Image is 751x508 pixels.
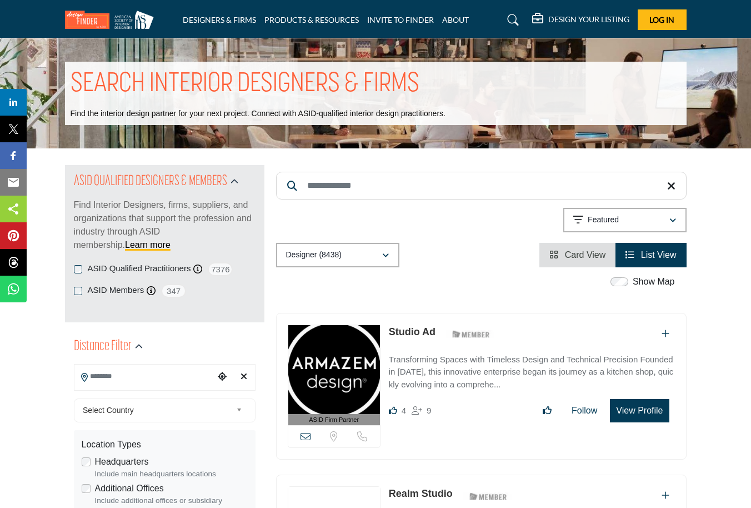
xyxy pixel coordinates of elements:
p: Studio Ad [389,325,435,340]
p: Designer (8438) [286,250,342,261]
li: Card View [539,243,615,267]
a: Realm Studio [389,488,453,499]
p: Find Interior Designers, firms, suppliers, and organizations that support the profession and indu... [74,198,256,252]
a: Add To List [662,329,669,338]
p: Transforming Spaces with Timeless Design and Technical Precision Founded in [DATE], this innovati... [389,353,675,391]
img: Studio Ad [288,325,380,414]
button: Designer (8438) [276,243,399,267]
span: Select Country [83,404,232,417]
img: ASID Members Badge Icon [463,489,513,503]
input: Search Location [74,366,214,387]
div: Followers [412,404,431,417]
span: ASID Firm Partner [309,415,359,425]
p: Featured [588,215,619,226]
div: Clear search location [236,365,252,389]
span: List View [641,250,677,260]
label: Headquarters [95,455,149,469]
div: Choose your current location [214,365,230,389]
div: DESIGN YOUR LISTING [532,13,629,27]
label: ASID Qualified Practitioners [88,262,191,275]
span: Log In [649,15,674,24]
a: ABOUT [442,15,469,24]
button: Featured [563,208,687,232]
a: Add To List [662,491,669,500]
a: DESIGNERS & FIRMS [183,15,256,24]
a: INVITE TO FINDER [367,15,434,24]
span: 9 [427,406,431,415]
label: Additional Offices [95,482,164,495]
p: Find the interior design partner for your next project. Connect with ASID-qualified interior desi... [71,108,445,119]
a: View List [625,250,676,260]
p: Realm Studio [389,486,453,501]
a: PRODUCTS & RESOURCES [264,15,359,24]
a: View Card [549,250,605,260]
button: Log In [638,9,687,30]
h2: Distance Filter [74,337,132,357]
a: Transforming Spaces with Timeless Design and Technical Precision Founded in [DATE], this innovati... [389,347,675,391]
input: ASID Qualified Practitioners checkbox [74,265,82,273]
h1: SEARCH INTERIOR DESIGNERS & FIRMS [71,67,419,102]
label: Show Map [633,275,675,288]
a: Studio Ad [389,326,435,337]
label: ASID Members [88,284,144,297]
span: 347 [161,284,186,298]
h2: ASID QUALIFIED DESIGNERS & MEMBERS [74,172,227,192]
a: Search [497,11,526,29]
h5: DESIGN YOUR LISTING [548,14,629,24]
i: Likes [389,406,397,415]
div: Location Types [82,438,248,451]
img: ASID Members Badge Icon [446,327,496,341]
span: 4 [402,406,406,415]
img: Site Logo [65,11,159,29]
button: View Profile [610,399,669,422]
input: Search Keyword [276,172,687,200]
a: Learn more [125,240,171,250]
a: ASID Firm Partner [288,325,380,426]
span: 7376 [208,262,233,276]
button: Follow [564,400,604,422]
li: List View [615,243,686,267]
input: ASID Members checkbox [74,287,82,295]
span: Card View [565,250,606,260]
div: Include main headquarters locations [95,469,248,480]
button: Like listing [535,400,559,422]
